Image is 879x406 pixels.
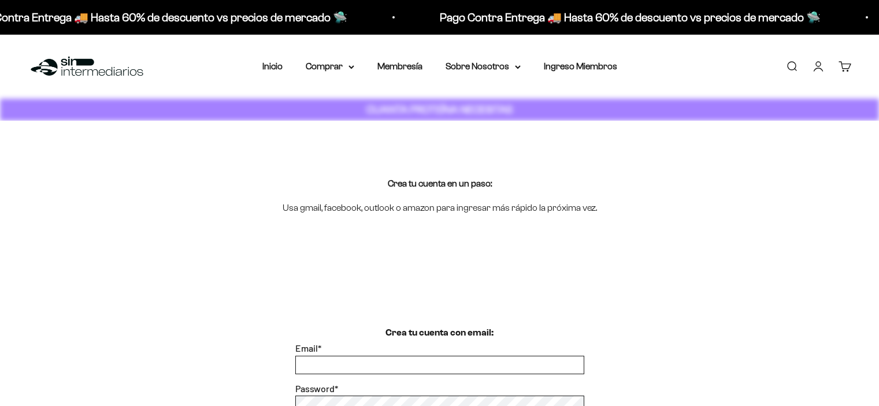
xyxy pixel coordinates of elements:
[283,200,597,215] p: Usa gmail, facebook, outlook o amazon para ingresar más rápido la próxima vez.
[366,103,513,116] strong: CUANTA PROTEÍNA NECESITAS
[306,59,354,74] summary: Comprar
[544,61,617,71] a: Ingreso Miembros
[377,61,422,71] a: Membresía
[295,342,321,353] label: Email
[388,176,492,191] p: Crea tu cuenta en un paso:
[262,61,283,71] a: Inicio
[295,383,338,394] label: Password
[446,59,521,74] summary: Sobre Nosotros
[405,8,785,27] p: Pago Contra Entrega 🚚 Hasta 60% de descuento vs precios de mercado 🛸
[385,326,494,341] h1: Crea tu cuenta con email:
